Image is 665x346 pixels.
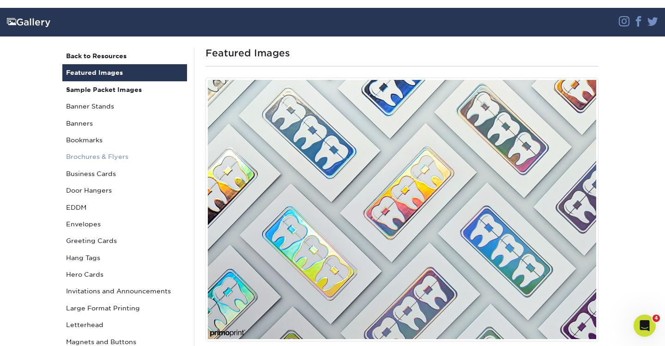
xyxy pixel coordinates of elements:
a: Banner Stands [62,98,187,115]
a: Sample Packet Images [62,81,187,98]
a: Hang Tags [62,249,187,266]
img: Custom Holographic Business Card designed by Primoprint. [206,78,598,341]
iframe: Intercom live chat [634,315,656,337]
a: Back to Resources [62,48,187,64]
strong: Featured Images [66,69,123,76]
a: Featured Images [62,64,187,81]
a: Greeting Cards [62,232,187,249]
h1: Featured Images [206,48,598,59]
a: EDDM [62,199,187,216]
a: Business Cards [62,165,187,182]
span: 4 [653,315,660,322]
a: Invitations and Announcements [62,283,187,299]
strong: Sample Packet Images [66,86,142,93]
a: Envelopes [62,216,187,232]
a: Bookmarks [62,132,187,148]
a: Door Hangers [62,182,187,199]
a: Brochures & Flyers [62,148,187,165]
a: Banners [62,115,187,132]
a: Letterhead [62,316,187,333]
a: Hero Cards [62,266,187,283]
a: Large Format Printing [62,300,187,316]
